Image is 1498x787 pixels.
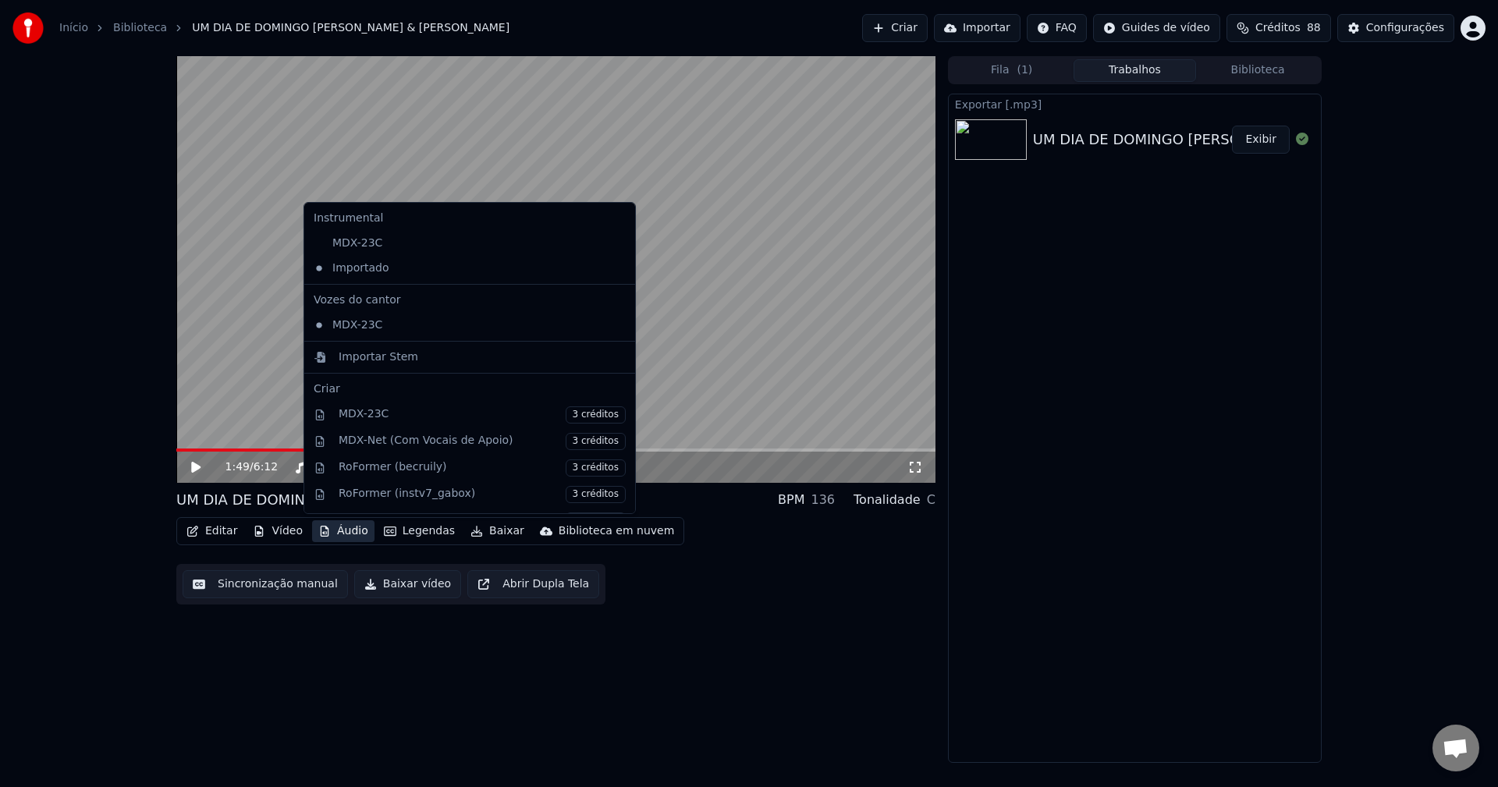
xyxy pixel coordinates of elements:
div: UM DIA DE DOMINGO [PERSON_NAME] & [PERSON_NAME] [176,489,584,511]
div: MDX-23C [339,406,626,424]
button: Criar [862,14,928,42]
button: Guides de vídeo [1093,14,1220,42]
button: Legendas [378,520,461,542]
span: 6:12 [254,459,278,475]
button: Configurações [1337,14,1454,42]
div: Demucs [339,512,626,530]
button: Fila [950,59,1074,82]
nav: breadcrumb [59,20,509,36]
span: 1:49 [225,459,250,475]
button: Trabalhos [1074,59,1197,82]
a: Biblioteca [113,20,167,36]
span: 3 créditos [566,433,626,450]
div: BPM [778,491,804,509]
button: Vídeo [247,520,309,542]
div: Importar Stem [339,349,418,365]
button: Abrir Dupla Tela [467,570,599,598]
button: Editar [180,520,243,542]
div: Exportar [.mp3] [949,94,1321,113]
div: UM DIA DE DOMINGO [PERSON_NAME] & [PERSON_NAME] [1033,129,1441,151]
div: MDX-23C [307,231,609,256]
button: Baixar vídeo [354,570,461,598]
div: 136 [811,491,835,509]
button: Exibir [1232,126,1290,154]
span: 3 créditos [566,459,626,477]
div: RoFormer (becruily) [339,459,626,477]
span: Créditos [1255,20,1301,36]
div: RoFormer (instv7_gabox) [339,486,626,503]
span: UM DIA DE DOMINGO [PERSON_NAME] & [PERSON_NAME] [192,20,509,36]
span: 3 créditos [566,486,626,503]
div: Criar [314,381,626,397]
div: Tonalidade [854,491,921,509]
div: Instrumental [307,206,632,231]
div: Vozes do cantor [307,288,632,313]
div: Biblioteca em nuvem [559,523,675,539]
div: / [225,459,263,475]
span: ( 1 ) [1017,62,1032,78]
button: Biblioteca [1196,59,1319,82]
button: Importar [934,14,1021,42]
button: Baixar [464,520,531,542]
button: Créditos88 [1226,14,1331,42]
div: MDX-Net (Com Vocais de Apoio) [339,433,626,450]
button: Sincronização manual [183,570,348,598]
a: Início [59,20,88,36]
span: 3 créditos [566,512,626,530]
a: Conversa aberta [1432,725,1479,771]
div: C [927,491,935,509]
div: Importado [307,256,609,281]
div: MDX-23C [307,313,609,338]
img: youka [12,12,44,44]
span: 3 créditos [566,406,626,424]
span: 88 [1307,20,1321,36]
button: Áudio [312,520,374,542]
div: Configurações [1366,20,1444,36]
button: FAQ [1027,14,1087,42]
